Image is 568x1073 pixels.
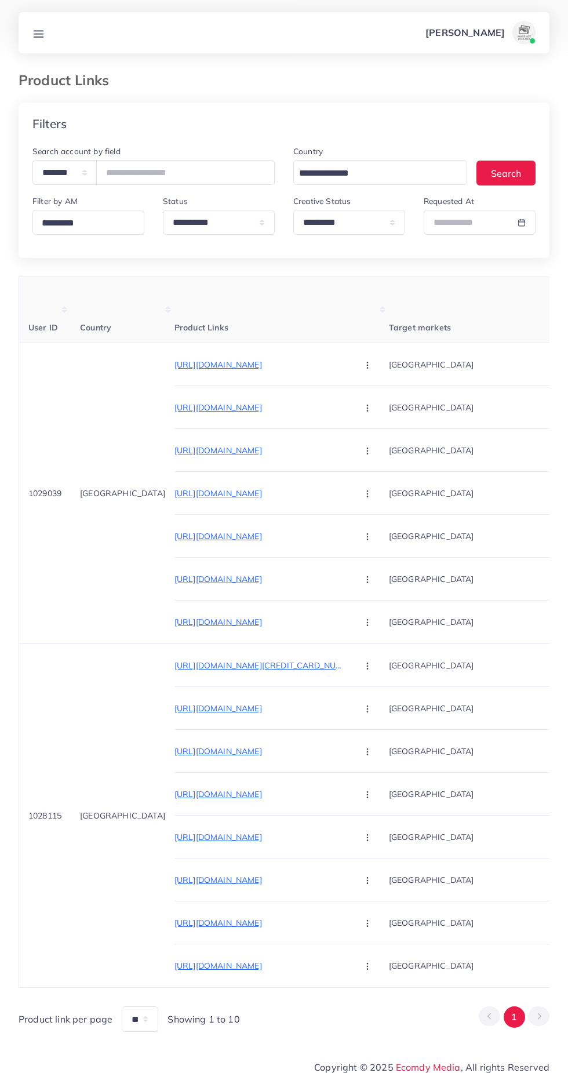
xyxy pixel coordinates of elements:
span: User ID [28,322,58,333]
p: [GEOGRAPHIC_DATA] [389,394,563,420]
ul: Pagination [479,1006,549,1028]
p: [URL][DOMAIN_NAME] [174,401,348,414]
p: [URL][DOMAIN_NAME] [174,830,348,844]
h4: Filters [32,117,67,131]
p: [GEOGRAPHIC_DATA] [389,652,563,678]
p: [GEOGRAPHIC_DATA] [389,523,563,549]
p: [GEOGRAPHIC_DATA] [389,351,563,377]
p: [GEOGRAPHIC_DATA] [389,480,563,506]
label: Search account by field [32,146,121,157]
p: [URL][DOMAIN_NAME] [174,787,348,801]
p: [GEOGRAPHIC_DATA] [389,437,563,463]
p: [GEOGRAPHIC_DATA] [80,809,165,823]
span: Product link per page [19,1013,112,1026]
span: 1029039 [28,488,61,499]
label: Requested At [424,195,474,207]
p: [URL][DOMAIN_NAME] [174,529,348,543]
p: [URL][DOMAIN_NAME] [174,615,348,629]
p: [URL][DOMAIN_NAME] [174,572,348,586]
span: 1028115 [28,810,61,821]
p: [URL][DOMAIN_NAME] [174,701,348,715]
button: Go to page 1 [504,1006,525,1028]
p: [URL][DOMAIN_NAME] [174,486,348,500]
p: [URL][DOMAIN_NAME] [174,744,348,758]
p: [GEOGRAPHIC_DATA] [389,566,563,592]
p: [GEOGRAPHIC_DATA] [389,910,563,936]
p: [GEOGRAPHIC_DATA] [389,867,563,893]
label: Country [293,146,323,157]
p: [GEOGRAPHIC_DATA] [389,738,563,764]
label: Filter by AM [32,195,78,207]
a: [PERSON_NAME]avatar [419,21,540,44]
h3: Product Links [19,72,118,89]
label: Status [163,195,188,207]
span: Showing 1 to 10 [168,1013,239,1026]
p: [PERSON_NAME] [425,26,505,39]
input: Search for option [295,165,452,183]
span: Country [80,322,111,333]
div: Search for option [293,160,467,185]
p: [GEOGRAPHIC_DATA] [80,486,165,500]
p: [URL][DOMAIN_NAME] [174,873,348,887]
label: Creative Status [293,195,351,207]
a: Ecomdy Media [396,1061,461,1073]
button: Search [476,161,536,185]
p: [GEOGRAPHIC_DATA] [389,953,563,979]
p: [URL][DOMAIN_NAME] [174,358,348,372]
p: [URL][DOMAIN_NAME] [174,916,348,930]
span: Product Links [174,322,228,333]
p: [URL][DOMAIN_NAME] [174,959,348,973]
p: [GEOGRAPHIC_DATA] [389,609,563,635]
p: [GEOGRAPHIC_DATA] [389,781,563,807]
p: [GEOGRAPHIC_DATA] [389,824,563,850]
div: Search for option [32,210,144,235]
img: avatar [512,21,536,44]
p: [GEOGRAPHIC_DATA] [389,695,563,721]
input: Search for option [38,214,137,232]
span: Target markets [389,322,451,333]
p: [URL][DOMAIN_NAME][CREDIT_CARD_NUMBER] [174,659,348,672]
p: [URL][DOMAIN_NAME] [174,443,348,457]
